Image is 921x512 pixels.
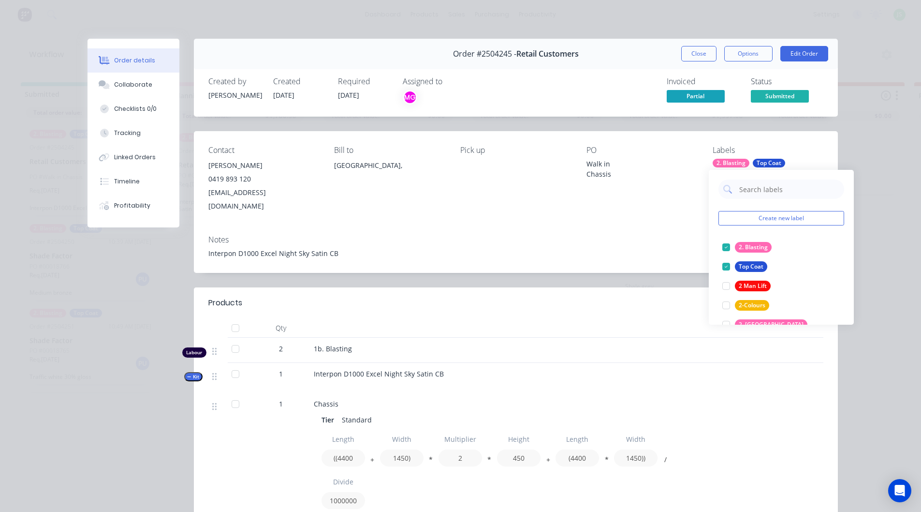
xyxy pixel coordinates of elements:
button: 2-Colours [718,299,773,312]
button: Edit Order [780,46,828,61]
div: Interpon D1000 Excel Night Sky Satin CB [208,248,823,258]
div: 0419 893 120 [208,172,319,186]
button: Timeline [88,169,179,194]
span: [DATE] [338,90,359,100]
input: Value [614,450,658,467]
div: Timeline [114,177,140,186]
div: Labour [182,347,206,358]
input: Value [322,492,365,509]
button: Order details [88,48,179,73]
div: Profitability [114,201,150,210]
div: 2 Man Lift [735,281,771,291]
span: [DATE] [273,90,294,100]
div: PO [586,146,697,155]
div: Bill to [334,146,445,155]
button: Profitability [88,194,179,218]
span: 1b. Blasting [314,344,352,353]
div: 2. Blasting [713,159,749,167]
span: 1 [279,369,283,379]
input: Label [322,473,365,490]
div: Linked Orders [114,153,156,162]
div: Walk in Chassis [586,159,697,179]
input: Value [497,450,541,467]
div: Order details [114,56,155,65]
div: 2. [GEOGRAPHIC_DATA] [735,319,807,330]
input: Search labels [738,180,839,199]
div: Labels [713,146,823,155]
span: Partial [667,90,725,102]
input: Value [322,450,365,467]
button: + [543,458,553,465]
button: Close [681,46,716,61]
div: Qty [252,318,310,338]
div: [EMAIL_ADDRESS][DOMAIN_NAME] [208,186,319,213]
button: 2. Blasting [718,241,775,254]
span: 2 [279,344,283,354]
input: Label [614,431,658,448]
input: Label [322,431,365,448]
button: + [367,458,377,465]
div: Created by [208,77,262,86]
div: Assigned to [403,77,499,86]
button: / [660,458,670,465]
div: 2-Colours [735,300,769,311]
div: [GEOGRAPHIC_DATA], [334,159,445,172]
div: Standard [338,413,376,427]
span: Submitted [751,90,809,102]
div: Tracking [114,129,141,137]
span: Interpon D1000 Excel Night Sky Satin CB [314,369,444,378]
input: Label [380,431,424,448]
div: [PERSON_NAME] [208,159,319,172]
span: Order #2504245 - [453,49,516,59]
div: Tier [322,413,338,427]
button: Tracking [88,121,179,145]
input: Label [439,431,482,448]
button: Submitted [751,90,809,105]
button: Linked Orders [88,145,179,169]
input: Value [556,450,599,467]
button: Checklists 0/0 [88,97,179,121]
button: MG [403,90,417,105]
div: Notes [208,235,823,244]
button: Create new label [718,211,844,226]
div: Top Coat [735,261,767,272]
div: Checklists 0/0 [114,105,157,113]
button: Collaborate [88,73,179,97]
span: 1 [279,399,283,409]
div: [PERSON_NAME]0419 893 120[EMAIL_ADDRESS][DOMAIN_NAME] [208,159,319,213]
div: Invoiced [667,77,739,86]
div: Created [273,77,326,86]
div: [PERSON_NAME] [208,90,262,100]
span: Retail Customers [516,49,579,59]
div: Top Coat [753,159,785,167]
button: 2 Man Lift [718,279,775,293]
div: 2. Blasting [735,242,772,253]
span: Kit [187,373,200,380]
div: Required [338,77,391,86]
button: Kit [184,372,203,381]
div: Collaborate [114,80,152,89]
button: 2. [GEOGRAPHIC_DATA] [718,318,811,331]
input: Value [439,450,482,467]
input: Value [380,450,424,467]
div: Open Intercom Messenger [888,479,911,502]
button: Options [724,46,773,61]
button: Top Coat [718,260,771,273]
div: Products [208,297,242,309]
div: Contact [208,146,319,155]
div: [GEOGRAPHIC_DATA], [334,159,445,190]
span: Chassis [314,399,338,408]
div: Pick up [460,146,571,155]
input: Label [497,431,541,448]
div: Status [751,77,823,86]
input: Label [556,431,599,448]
